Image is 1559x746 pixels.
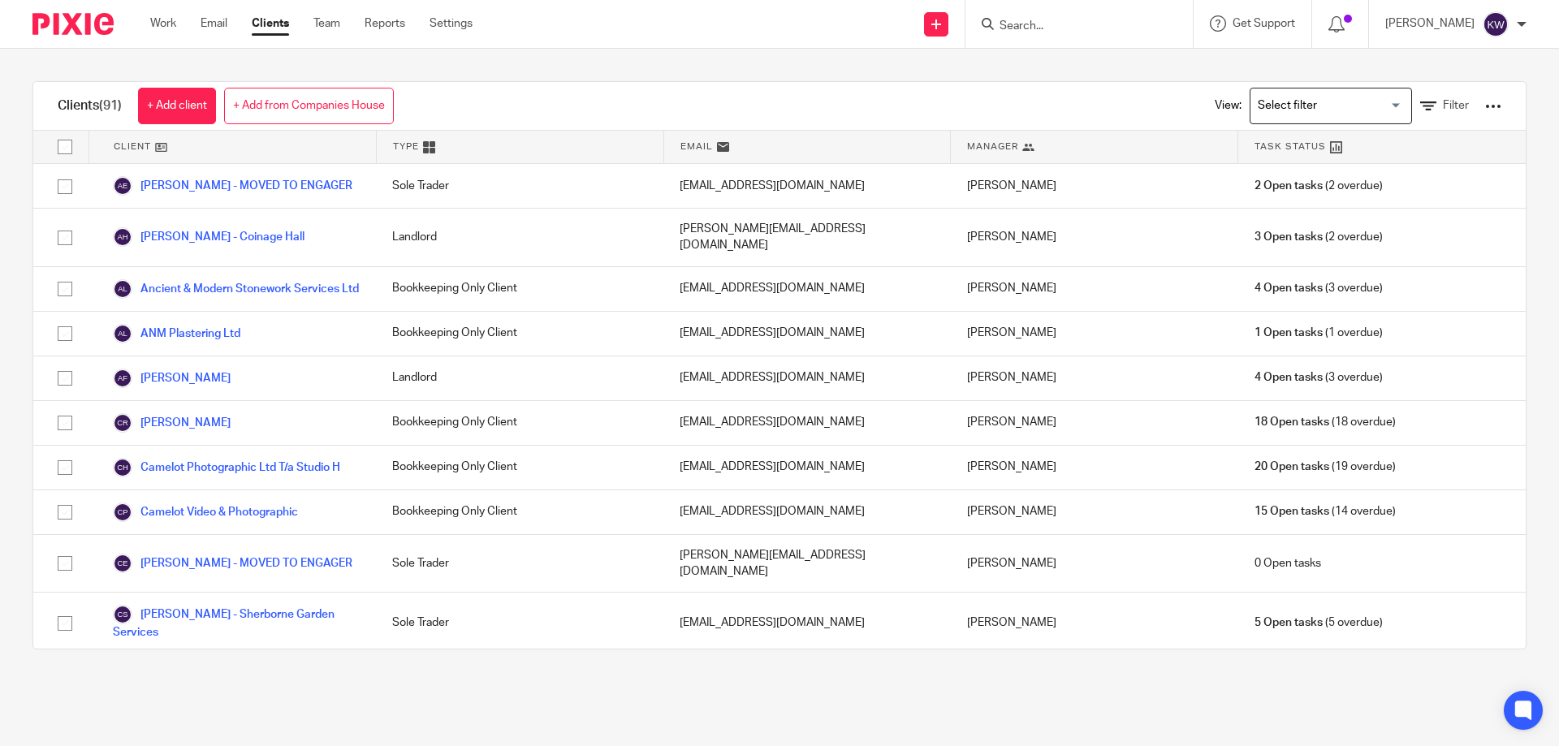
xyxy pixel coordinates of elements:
[1255,178,1383,194] span: (2 overdue)
[951,446,1238,489] div: [PERSON_NAME]
[113,413,132,433] img: svg%3E
[113,279,359,299] a: Ancient & Modern Stonework Services Ltd
[113,324,240,343] a: ANM Plastering Ltd
[1255,614,1383,631] span: (5 overdue)
[1255,229,1383,245] span: (2 overdue)
[32,13,114,35] img: Pixie
[1255,325,1383,341] span: (1 overdue)
[1385,15,1475,32] p: [PERSON_NAME]
[663,446,951,489] div: [EMAIL_ADDRESS][DOMAIN_NAME]
[376,593,663,653] div: Sole Trader
[663,267,951,311] div: [EMAIL_ADDRESS][DOMAIN_NAME]
[113,554,352,573] a: [PERSON_NAME] - MOVED TO ENGAGER
[951,535,1238,593] div: [PERSON_NAME]
[113,176,352,196] a: [PERSON_NAME] - MOVED TO ENGAGER
[113,458,340,477] a: Camelot Photographic Ltd T/a Studio H
[113,458,132,477] img: svg%3E
[58,97,122,114] h1: Clients
[680,140,713,153] span: Email
[376,401,663,445] div: Bookkeeping Only Client
[252,15,289,32] a: Clients
[113,605,132,624] img: svg%3E
[951,490,1238,534] div: [PERSON_NAME]
[365,15,405,32] a: Reports
[376,267,663,311] div: Bookkeeping Only Client
[376,209,663,266] div: Landlord
[1255,229,1323,245] span: 3 Open tasks
[50,132,80,162] input: Select all
[376,312,663,356] div: Bookkeeping Only Client
[113,605,360,640] a: [PERSON_NAME] - Sherborne Garden Services
[113,279,132,299] img: svg%3E
[113,227,304,247] a: [PERSON_NAME] - Coinage Hall
[376,446,663,489] div: Bookkeeping Only Client
[1255,140,1326,153] span: Task Status
[1255,280,1323,296] span: 4 Open tasks
[1443,100,1469,111] span: Filter
[1255,414,1329,430] span: 18 Open tasks
[113,502,132,522] img: svg%3E
[201,15,227,32] a: Email
[113,554,132,573] img: svg%3E
[1255,325,1323,341] span: 1 Open tasks
[1255,503,1396,520] span: (14 overdue)
[113,324,132,343] img: svg%3E
[663,593,951,653] div: [EMAIL_ADDRESS][DOMAIN_NAME]
[663,401,951,445] div: [EMAIL_ADDRESS][DOMAIN_NAME]
[951,593,1238,653] div: [PERSON_NAME]
[113,369,132,388] img: svg%3E
[951,209,1238,266] div: [PERSON_NAME]
[1255,414,1396,430] span: (18 overdue)
[998,19,1144,34] input: Search
[393,140,419,153] span: Type
[376,164,663,208] div: Sole Trader
[663,490,951,534] div: [EMAIL_ADDRESS][DOMAIN_NAME]
[663,164,951,208] div: [EMAIL_ADDRESS][DOMAIN_NAME]
[663,209,951,266] div: [PERSON_NAME][EMAIL_ADDRESS][DOMAIN_NAME]
[1255,459,1396,475] span: (19 overdue)
[1255,503,1329,520] span: 15 Open tasks
[1483,11,1509,37] img: svg%3E
[138,88,216,124] a: + Add client
[1255,555,1321,571] span: 0 Open tasks
[1250,88,1412,124] div: Search for option
[1255,178,1323,194] span: 2 Open tasks
[313,15,340,32] a: Team
[1255,280,1383,296] span: (3 overdue)
[376,356,663,400] div: Landlord
[951,312,1238,356] div: [PERSON_NAME]
[224,88,394,124] a: + Add from Companies House
[951,401,1238,445] div: [PERSON_NAME]
[1252,92,1402,120] input: Search for option
[113,369,231,388] a: [PERSON_NAME]
[113,502,298,522] a: Camelot Video & Photographic
[113,227,132,247] img: svg%3E
[1190,82,1501,130] div: View:
[114,140,151,153] span: Client
[1255,614,1323,631] span: 5 Open tasks
[376,535,663,593] div: Sole Trader
[1233,18,1295,29] span: Get Support
[663,312,951,356] div: [EMAIL_ADDRESS][DOMAIN_NAME]
[951,164,1238,208] div: [PERSON_NAME]
[967,140,1018,153] span: Manager
[1255,369,1323,386] span: 4 Open tasks
[376,490,663,534] div: Bookkeeping Only Client
[150,15,176,32] a: Work
[663,535,951,593] div: [PERSON_NAME][EMAIL_ADDRESS][DOMAIN_NAME]
[1255,459,1329,475] span: 20 Open tasks
[113,413,231,433] a: [PERSON_NAME]
[663,356,951,400] div: [EMAIL_ADDRESS][DOMAIN_NAME]
[951,356,1238,400] div: [PERSON_NAME]
[113,176,132,196] img: svg%3E
[99,99,122,112] span: (91)
[1255,369,1383,386] span: (3 overdue)
[430,15,473,32] a: Settings
[951,267,1238,311] div: [PERSON_NAME]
